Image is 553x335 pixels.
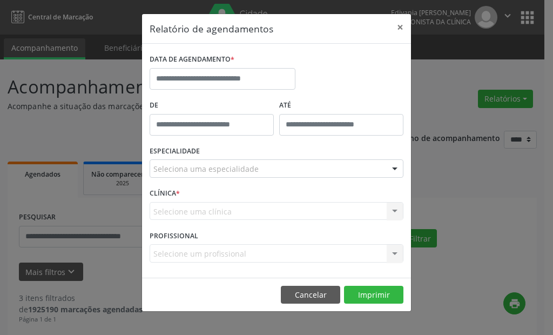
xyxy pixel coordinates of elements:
[150,143,200,160] label: ESPECIALIDADE
[150,51,234,68] label: DATA DE AGENDAMENTO
[150,227,198,244] label: PROFISSIONAL
[281,286,340,304] button: Cancelar
[150,97,274,114] label: De
[389,14,411,41] button: Close
[150,22,273,36] h5: Relatório de agendamentos
[153,163,259,175] span: Seleciona uma especialidade
[279,97,403,114] label: ATÉ
[150,185,180,202] label: CLÍNICA
[344,286,403,304] button: Imprimir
